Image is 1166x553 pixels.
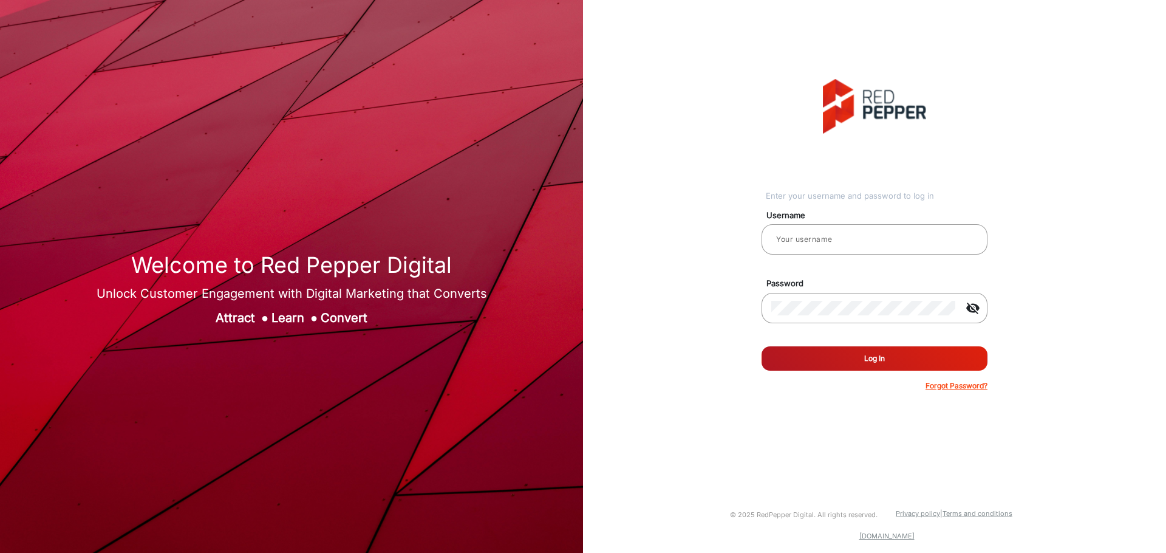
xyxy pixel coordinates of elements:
mat-icon: visibility_off [958,301,987,315]
img: vmg-logo [823,79,926,134]
a: Privacy policy [896,509,940,518]
button: Log In [762,346,987,371]
small: © 2025 RedPepper Digital. All rights reserved. [730,510,878,519]
span: ● [261,311,268,325]
h1: Welcome to Red Pepper Digital [97,252,487,278]
p: Forgot Password? [926,380,987,391]
mat-label: Username [757,210,1001,222]
a: | [940,509,943,518]
a: Terms and conditions [943,509,1012,518]
div: Enter your username and password to log in [766,190,987,202]
input: Your username [771,232,978,247]
span: ● [310,311,318,325]
mat-label: Password [757,278,1001,290]
div: Attract Learn Convert [97,309,487,327]
a: [DOMAIN_NAME] [859,532,915,540]
div: Unlock Customer Engagement with Digital Marketing that Converts [97,284,487,303]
